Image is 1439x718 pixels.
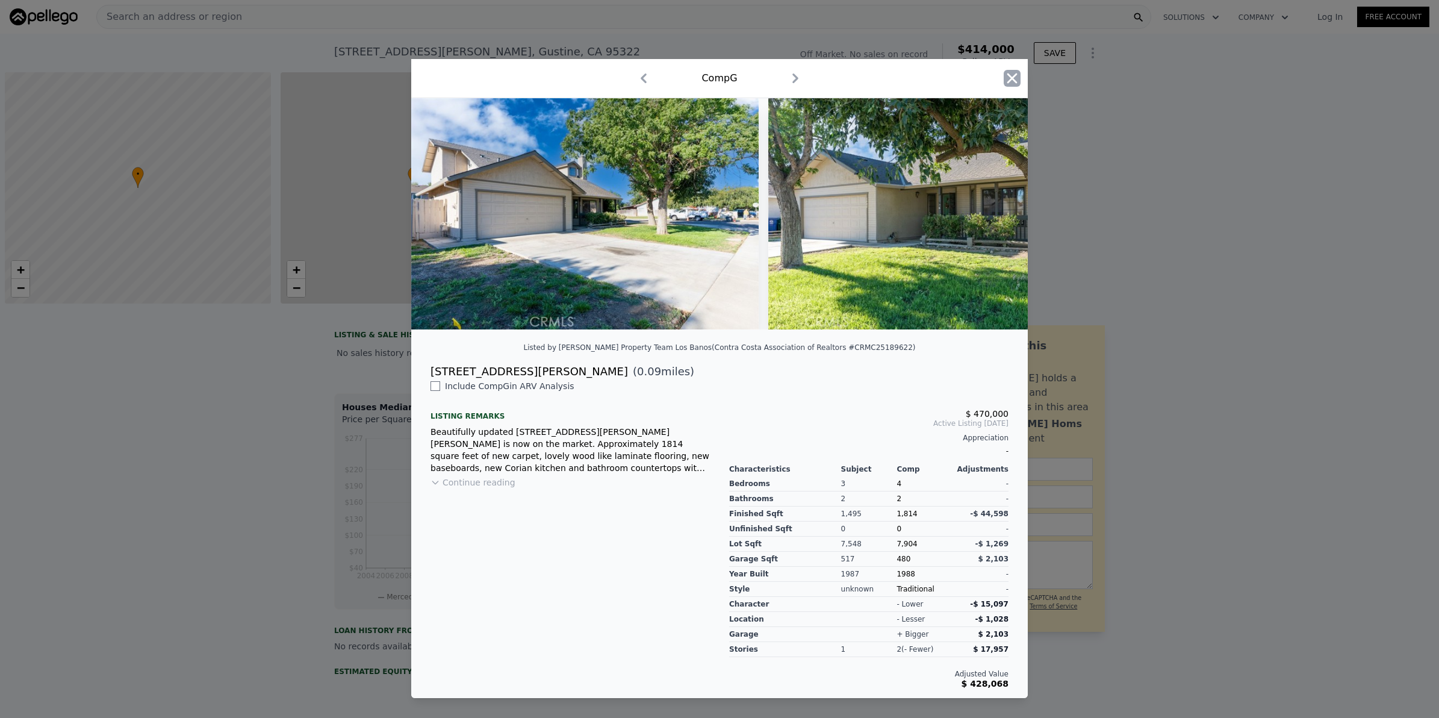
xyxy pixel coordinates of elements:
[978,555,1009,563] span: $ 2,103
[841,522,897,537] div: 0
[637,365,661,378] span: 0.09
[729,627,841,642] div: garage
[729,522,841,537] div: Unfinished Sqft
[729,669,1009,679] div: Adjusted Value
[978,630,1009,638] span: $ 2,103
[962,679,1009,688] span: $ 428,068
[966,409,1009,419] span: $ 470,000
[841,552,897,567] div: 517
[897,479,901,488] span: 4
[841,537,897,552] div: 7,548
[897,540,917,548] span: 7,904
[729,443,1009,460] div: -
[841,567,897,582] div: 1987
[897,599,923,609] div: - lower
[768,98,1116,329] img: Property Img
[897,510,917,518] span: 1,814
[430,426,710,474] div: Beautifully updated [STREET_ADDRESS][PERSON_NAME][PERSON_NAME] is now on the market. Approximatel...
[729,552,841,567] div: Garage Sqft
[729,507,841,522] div: Finished Sqft
[841,464,897,474] div: Subject
[953,522,1009,537] div: -
[841,507,897,522] div: 1,495
[430,402,710,421] div: Listing remarks
[841,476,897,492] div: 3
[440,381,579,391] span: Include Comp G in ARV Analysis
[701,71,737,86] div: Comp G
[897,492,953,507] div: 2
[411,98,759,329] img: Property Img
[897,567,953,582] div: 1988
[729,597,841,612] div: character
[841,582,897,597] div: unknown
[897,464,953,474] div: Comp
[953,582,1009,597] div: -
[953,567,1009,582] div: -
[970,600,1009,608] span: -$ 15,097
[975,540,1009,548] span: -$ 1,269
[729,582,841,597] div: Style
[897,582,953,597] div: Traditional
[841,492,897,507] div: 2
[841,642,897,657] div: 1
[953,492,1009,507] div: -
[729,537,841,552] div: Lot Sqft
[729,433,1009,443] div: Appreciation
[729,419,1009,428] span: Active Listing [DATE]
[973,645,1009,654] span: $ 17,957
[897,525,901,533] span: 0
[897,629,928,639] div: + bigger
[953,464,1009,474] div: Adjustments
[524,343,916,352] div: Listed by [PERSON_NAME] Property Team Los Banos (Contra Costa Association of Realtors #CRMC25189622)
[430,476,515,489] button: Continue reading
[975,615,1009,623] span: -$ 1,028
[628,363,694,380] span: ( miles)
[897,645,933,654] div: 2 ( - fewer )
[430,363,628,380] div: [STREET_ADDRESS][PERSON_NAME]
[970,510,1009,518] span: -$ 44,598
[729,476,841,492] div: Bedrooms
[897,555,910,563] span: 480
[729,464,841,474] div: Characteristics
[729,567,841,582] div: Year Built
[953,476,1009,492] div: -
[897,614,925,624] div: - lesser
[729,492,841,507] div: Bathrooms
[729,642,841,657] div: stories
[729,612,841,627] div: location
